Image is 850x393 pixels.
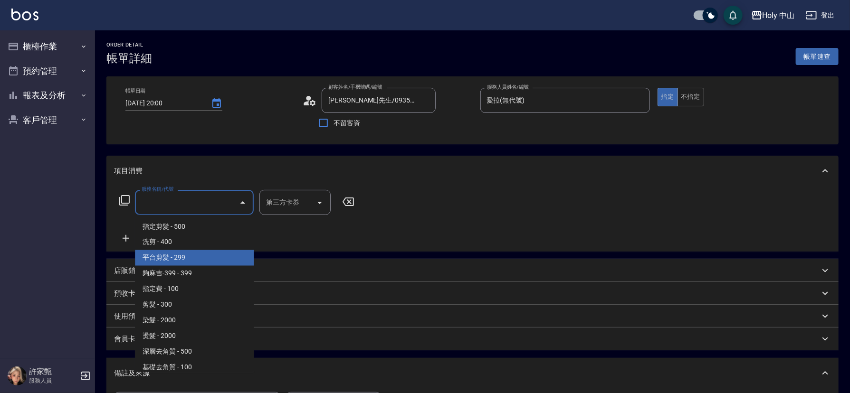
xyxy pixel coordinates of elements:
[312,195,327,210] button: Open
[114,311,150,321] p: 使用預收卡
[11,9,38,20] img: Logo
[106,42,152,48] h2: Order detail
[763,9,795,21] div: Holy 中山
[4,83,91,108] button: 報表及分析
[4,59,91,84] button: 預約管理
[8,366,27,385] img: Person
[802,7,839,24] button: 登出
[106,259,839,282] div: 店販銷售
[328,84,382,91] label: 顧客姓名/手機號碼/編號
[106,156,839,186] div: 項目消費
[114,334,150,344] p: 會員卡銷售
[235,195,250,210] button: Close
[106,358,839,388] div: 備註及來源
[135,234,254,250] span: 洗剪 - 400
[106,327,839,350] div: 會員卡銷售
[4,34,91,59] button: 櫃檯作業
[106,305,839,327] div: 使用預收卡編輯訂單不得編輯預收卡使用
[135,313,254,328] span: 染髮 - 2000
[135,219,254,234] span: 指定剪髮 - 500
[114,368,150,378] p: 備註及來源
[135,344,254,360] span: 深層去角質 - 500
[135,266,254,281] span: 夠麻吉-399 - 399
[135,250,254,266] span: 平台剪髮 - 299
[724,6,743,25] button: save
[29,376,77,385] p: 服務人員
[29,367,77,376] h5: 許家甄
[114,166,143,176] p: 項目消費
[205,92,228,115] button: Choose date, selected date is 2025-09-11
[106,282,839,305] div: 預收卡販賣
[125,87,145,94] label: 帳單日期
[747,6,799,25] button: Holy 中山
[135,297,254,313] span: 剪髮 - 300
[678,88,704,106] button: 不指定
[4,108,91,132] button: 客戶管理
[658,88,678,106] button: 指定
[106,186,839,252] div: 項目消費
[135,281,254,297] span: 指定費 - 100
[796,48,839,65] button: 帳單速查
[334,118,360,128] span: 不留客資
[135,360,254,375] span: 基礎去角質 - 100
[142,186,173,193] label: 服務名稱/代號
[487,84,529,91] label: 服務人員姓名/編號
[125,95,201,111] input: YYYY/MM/DD hh:mm
[106,52,152,65] h3: 帳單詳細
[135,328,254,344] span: 燙髮 - 2000
[114,266,143,276] p: 店販銷售
[114,289,150,299] p: 預收卡販賣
